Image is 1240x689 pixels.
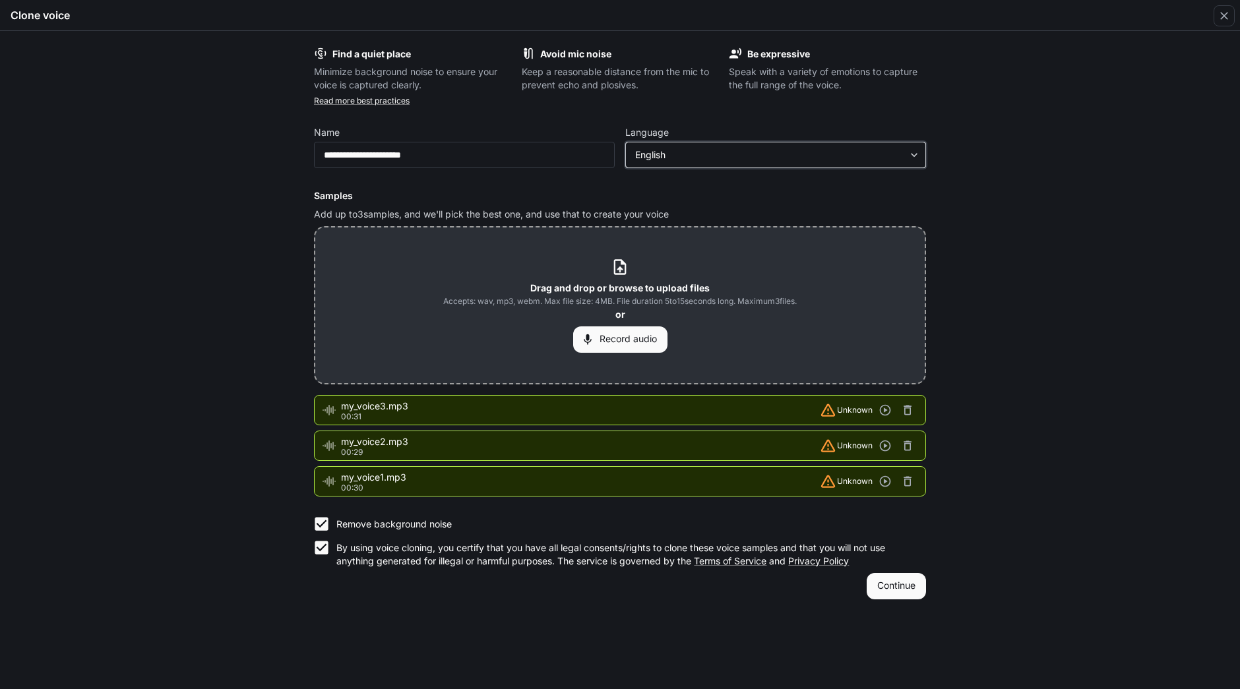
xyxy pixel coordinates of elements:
[314,128,340,137] p: Name
[336,541,915,568] p: By using voice cloning, you certify that you have all legal consents/rights to clone these voice ...
[540,48,611,59] b: Avoid mic noise
[341,484,819,492] p: 00:30
[341,413,819,421] p: 00:31
[341,471,819,484] span: my_voice1.mp3
[530,282,710,293] b: Drag and drop or browse to upload files
[635,148,904,162] div: English
[332,48,411,59] b: Find a quiet place
[615,309,625,320] b: or
[837,439,873,452] span: Unknown
[867,573,926,599] button: Continue
[522,65,719,92] p: Keep a reasonable distance from the mic to prevent echo and plosives.
[837,475,873,488] span: Unknown
[694,555,766,566] a: Terms of Service
[443,295,797,308] span: Accepts: wav, mp3, webm. Max file size: 4MB. File duration 5 to 15 seconds long. Maximum 3 files.
[11,8,70,22] h5: Clone voice
[788,555,849,566] a: Privacy Policy
[314,96,410,105] a: Read more best practices
[819,401,837,419] svg: Detected language: Unknown doesn't match selected language: EN
[747,48,810,59] b: Be expressive
[341,400,819,413] span: my_voice3.mp3
[314,208,926,221] p: Add up to 3 samples, and we'll pick the best one, and use that to create your voice
[626,148,925,162] div: English
[336,518,452,531] p: Remove background noise
[729,65,926,92] p: Speak with a variety of emotions to capture the full range of the voice.
[819,436,837,454] svg: Detected language: Unknown doesn't match selected language: EN
[837,404,873,417] span: Unknown
[341,435,819,448] span: my_voice2.mp3
[314,65,511,92] p: Minimize background noise to ensure your voice is captured clearly.
[573,326,667,353] button: Record audio
[625,128,669,137] p: Language
[341,448,819,456] p: 00:29
[819,472,837,490] svg: Detected language: Unknown doesn't match selected language: EN
[314,189,926,202] h6: Samples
